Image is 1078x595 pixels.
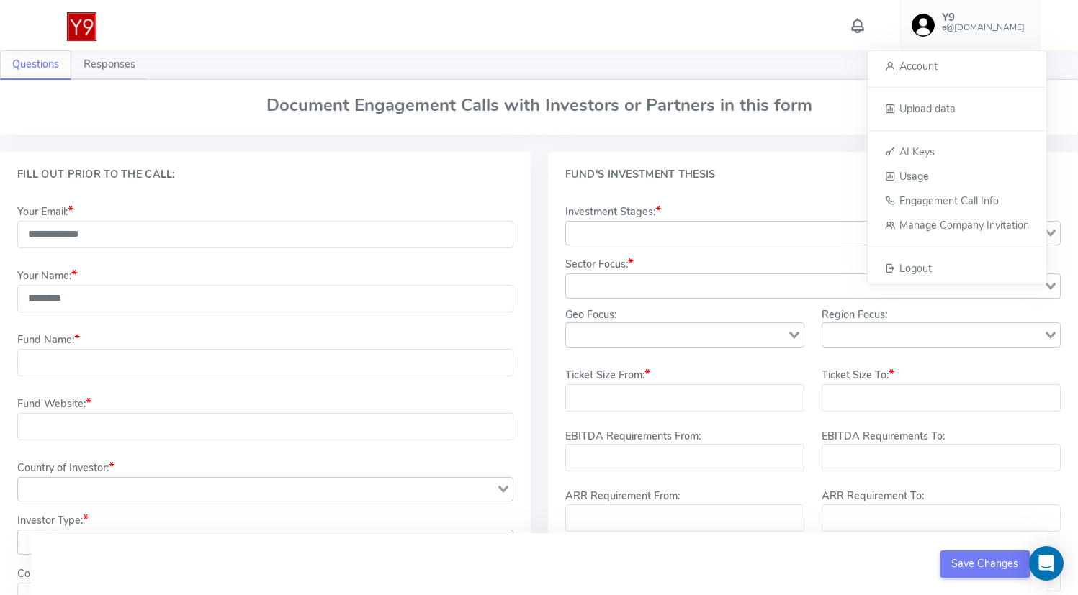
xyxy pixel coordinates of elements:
div: Search for option [565,273,1061,298]
div: Open Intercom Messenger [1029,546,1064,581]
h4: Fund's Investment Thesis [565,169,1061,181]
h6: a@[DOMAIN_NAME] [942,23,1025,32]
span: Account [899,59,938,73]
input: Search for option [19,481,495,498]
a: Account [868,54,1046,78]
label: Sector Focus: [565,254,634,273]
button: Save Changes [940,550,1030,578]
a: Usage [868,164,1046,189]
span: Your Email: [17,204,68,219]
label: ARR Requirement From: [565,489,680,504]
a: Responses [71,50,148,80]
span: Usage [899,169,929,183]
label: Region Focus: [822,307,887,323]
div: Search for option [565,221,1061,245]
span: Engagement Call Info [899,194,999,208]
label: Ticket Size To: [822,365,894,384]
label: Fund Name: [17,330,80,349]
label: Investor Type: [17,510,89,530]
input: Search for option [567,277,1043,294]
span: AI Keys [899,144,935,158]
label: EBITDA Requirements To: [822,429,945,445]
input: Search for option [567,326,786,343]
input: Search for option [824,326,1042,343]
input: Search for option [567,224,1043,242]
h5: Y9 [942,12,1025,24]
label: Fund Website: [17,394,91,413]
a: Upload data [868,96,1046,121]
label: Geo Focus: [565,307,616,323]
span: Manage Company Invitation [899,218,1029,232]
label: Country of Investor: [17,458,114,477]
a: Engagement Call Info [868,189,1046,213]
img: user-image [912,14,935,37]
label: ARR Requirement To: [822,489,924,504]
span: Upload data [899,101,956,116]
a: Logout [868,256,1046,281]
label: EBITDA Requirements From: [565,429,701,445]
label: Ticket Size From: [565,365,650,384]
h3: Document Engagement Calls with Investors or Partners in this form [17,87,1061,114]
span: Logout [899,260,932,275]
label: Investment Stages: [565,201,661,221]
a: Manage Company Invitation [868,213,1046,237]
div: Search for option [565,322,804,347]
div: Search for option [17,477,513,501]
h4: Fill out prior to the call: [17,169,513,181]
div: Search for option [17,530,513,554]
span: Your Name: [17,268,71,283]
a: AI Keys [868,140,1046,164]
div: Search for option [822,322,1061,347]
